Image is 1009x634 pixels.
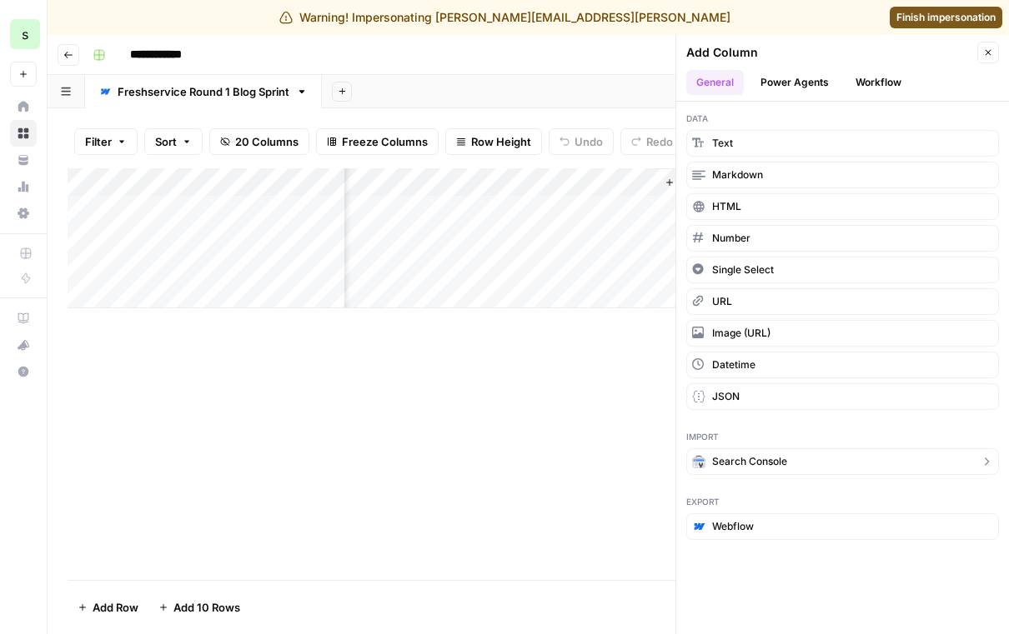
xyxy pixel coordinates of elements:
[712,357,755,372] span: Datetime
[85,75,322,108] a: Freshservice Round 1 Blog Sprint
[686,130,999,157] button: Text
[68,594,148,621] button: Add Row
[712,326,771,341] span: Image (URL)
[686,288,999,315] button: URL
[144,128,203,155] button: Sort
[620,128,684,155] button: Redo
[471,133,531,150] span: Row Height
[10,332,37,358] button: What's new?
[85,133,112,150] span: Filter
[686,320,999,347] button: Image (URL)
[646,133,673,150] span: Redo
[896,10,996,25] span: Finish impersonation
[686,112,999,125] span: Data
[712,519,754,534] span: Webflow
[148,594,250,621] button: Add 10 Rows
[10,147,37,173] a: Your Data
[10,358,37,385] button: Help + Support
[712,167,763,182] span: Markdown
[658,172,745,193] button: Add Column
[575,133,603,150] span: Undo
[93,599,138,616] span: Add Row
[235,133,299,150] span: 20 Columns
[342,133,428,150] span: Freeze Columns
[686,225,999,252] button: Number
[10,200,37,227] a: Settings
[686,448,999,475] button: Search Console
[686,70,744,95] button: General
[712,262,774,277] span: Single Select
[279,9,730,26] div: Warning! Impersonating [PERSON_NAME][EMAIL_ADDRESS][PERSON_NAME]
[750,70,839,95] button: Power Agents
[890,7,1002,28] a: Finish impersonation
[118,83,289,100] div: Freshservice Round 1 Blog Sprint
[10,305,37,332] a: AirOps Academy
[686,257,999,283] button: Single Select
[173,599,240,616] span: Add 10 Rows
[209,128,309,155] button: 20 Columns
[11,332,36,357] div: What's new?
[10,13,37,55] button: Workspace: saasgenie
[686,162,999,188] button: Markdown
[686,193,999,220] button: HTML
[10,93,37,120] a: Home
[712,199,741,214] span: HTML
[22,24,28,44] span: s
[686,513,999,540] button: Webflow
[316,128,439,155] button: Freeze Columns
[445,128,542,155] button: Row Height
[712,231,750,246] span: Number
[549,128,614,155] button: Undo
[712,454,787,469] span: Search Console
[712,294,732,309] span: URL
[74,128,138,155] button: Filter
[10,173,37,200] a: Usage
[712,389,740,404] span: JSON
[686,495,999,508] span: Export
[686,352,999,378] button: Datetime
[712,136,733,151] span: Text
[10,120,37,147] a: Browse
[686,383,999,410] button: JSON
[686,430,999,443] span: Import
[846,70,911,95] button: Workflow
[155,133,177,150] span: Sort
